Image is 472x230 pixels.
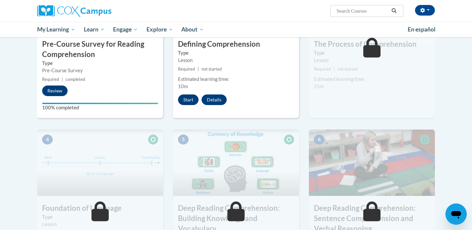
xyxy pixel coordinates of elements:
[309,130,435,196] img: Course Image
[66,77,85,82] span: completed
[113,26,138,33] span: Engage
[314,67,331,72] span: Required
[37,5,163,17] a: Cox Campus
[178,84,188,89] span: 10m
[42,104,158,111] label: 100% completed
[33,22,80,37] a: My Learning
[37,39,163,60] h3: Pre-Course Survey for Reading Comprehension
[178,57,294,64] div: Lesson
[389,7,399,15] button: Search
[142,22,177,37] a: Explore
[37,26,75,33] span: My Learning
[42,213,158,221] label: Type
[173,130,299,196] img: Course Image
[42,67,158,74] div: Pre-Course Survey
[337,67,358,72] span: not started
[42,77,59,82] span: Required
[408,26,436,33] span: En español
[333,67,335,72] span: |
[147,26,173,33] span: Explore
[27,22,445,37] div: Main menu
[415,5,435,16] button: Account Settings
[181,26,204,33] span: About
[198,67,199,72] span: |
[178,94,199,105] button: Start
[178,135,189,144] span: 5
[84,26,105,33] span: Learn
[178,49,294,57] label: Type
[173,39,299,49] h3: Defining Comprehension
[314,57,430,64] div: Lesson
[42,60,158,67] label: Type
[403,23,440,36] a: En español
[42,103,158,104] div: Your progress
[445,203,467,225] iframe: Button to launch messaging window
[314,49,430,57] label: Type
[202,67,222,72] span: not started
[177,22,208,37] a: About
[37,130,163,196] img: Course Image
[42,135,53,144] span: 4
[314,135,324,144] span: 6
[37,203,163,213] h3: Foundation of Language
[42,86,68,96] button: Review
[37,5,111,17] img: Cox Campus
[314,84,324,89] span: 15m
[109,22,142,37] a: Engage
[336,7,389,15] input: Search Courses
[178,76,294,83] div: Estimated learning time:
[178,67,195,72] span: Required
[202,94,227,105] button: Details
[62,77,63,82] span: |
[309,39,435,49] h3: The Process of Comprehension
[42,221,158,228] div: Lesson
[80,22,109,37] a: Learn
[314,76,430,83] div: Estimated learning time:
